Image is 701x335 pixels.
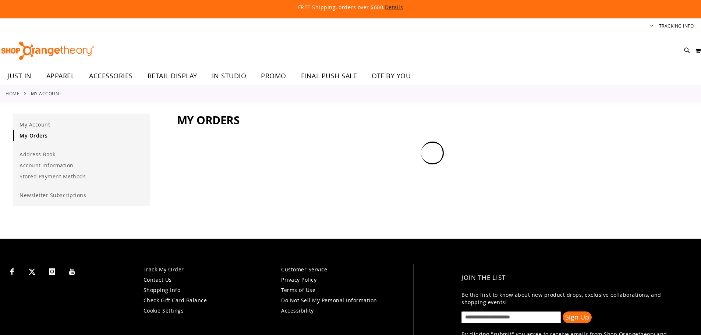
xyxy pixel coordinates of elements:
p: FREE Shipping, orders over $600. [130,4,571,11]
a: Stored Payment Methods [13,171,150,182]
a: Cookie Settings [144,307,184,314]
a: OTF BY YOU [364,68,418,85]
span: RETAIL DISPLAY [148,68,197,84]
button: Sign Up [563,311,592,323]
a: Track My Order [144,266,184,273]
a: Contact Us [144,276,172,283]
a: Address Book [13,149,150,160]
a: Visit our X page [26,264,39,277]
a: Privacy Policy [281,276,316,283]
img: Twitter [29,268,35,275]
a: My Account [13,119,150,130]
a: Newsletter Subscriptions [13,190,150,201]
a: Customer Service [281,266,327,273]
a: Visit our Facebook page [6,264,18,277]
a: Details [385,4,403,11]
a: Home [6,90,20,97]
h4: Join the List [461,268,684,288]
p: Be the first to know about new product drops, exclusive collaborations, and shopping events! [461,291,684,306]
span: APPAREL [46,68,75,84]
span: JUST IN [7,68,32,84]
a: Accessibility [281,307,314,314]
a: Check Gift Card Balance [144,297,207,304]
a: Terms of Use [281,286,315,293]
a: ACCESSORIES [82,68,140,85]
a: FINAL PUSH SALE [294,68,365,85]
span: Sign Up [565,313,589,321]
a: PROMO [254,68,294,85]
span: IN STUDIO [212,68,247,84]
a: Visit our Youtube page [66,264,79,277]
a: Visit our Instagram page [46,264,59,277]
a: IN STUDIO [205,68,254,85]
span: OTF BY YOU [372,68,411,84]
a: APPAREL [39,68,82,85]
a: My Orders [13,130,150,141]
a: Tracking Info [659,23,694,29]
strong: My Account [31,90,62,97]
a: RETAIL DISPLAY [140,68,205,85]
a: Account Information [13,160,150,171]
span: ACCESSORIES [89,68,133,84]
span: PROMO [261,68,286,84]
button: Account menu [650,23,654,30]
a: Shopping Info [144,286,181,293]
input: enter email [461,311,561,323]
span: My Orders [177,113,240,128]
a: Do Not Sell My Personal Information [281,297,377,304]
span: FINAL PUSH SALE [301,68,357,84]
